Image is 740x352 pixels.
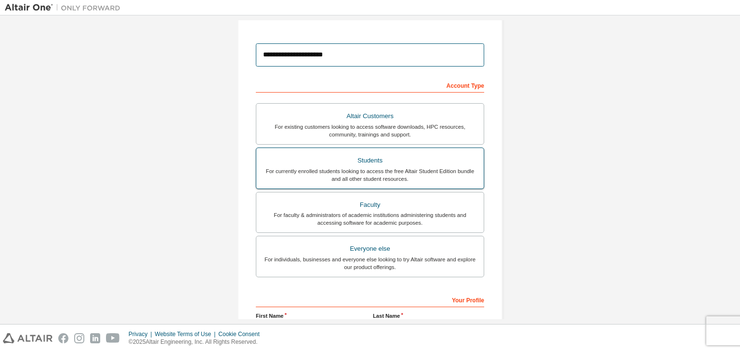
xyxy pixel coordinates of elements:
div: For existing customers looking to access software downloads, HPC resources, community, trainings ... [262,123,478,138]
div: Altair Customers [262,109,478,123]
div: Your Profile [256,292,484,307]
div: Everyone else [262,242,478,256]
label: Last Name [373,312,484,320]
img: Altair One [5,3,125,13]
div: For individuals, businesses and everyone else looking to try Altair software and explore our prod... [262,256,478,271]
div: Account Type [256,77,484,93]
div: For faculty & administrators of academic institutions administering students and accessing softwa... [262,211,478,227]
div: Students [262,154,478,167]
img: facebook.svg [58,333,68,343]
img: instagram.svg [74,333,84,343]
div: Privacy [129,330,155,338]
div: Website Terms of Use [155,330,218,338]
label: First Name [256,312,367,320]
div: Cookie Consent [218,330,265,338]
div: Faculty [262,198,478,212]
img: linkedin.svg [90,333,100,343]
img: altair_logo.svg [3,333,53,343]
img: youtube.svg [106,333,120,343]
div: For currently enrolled students looking to access the free Altair Student Edition bundle and all ... [262,167,478,183]
p: © 2025 Altair Engineering, Inc. All Rights Reserved. [129,338,265,346]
